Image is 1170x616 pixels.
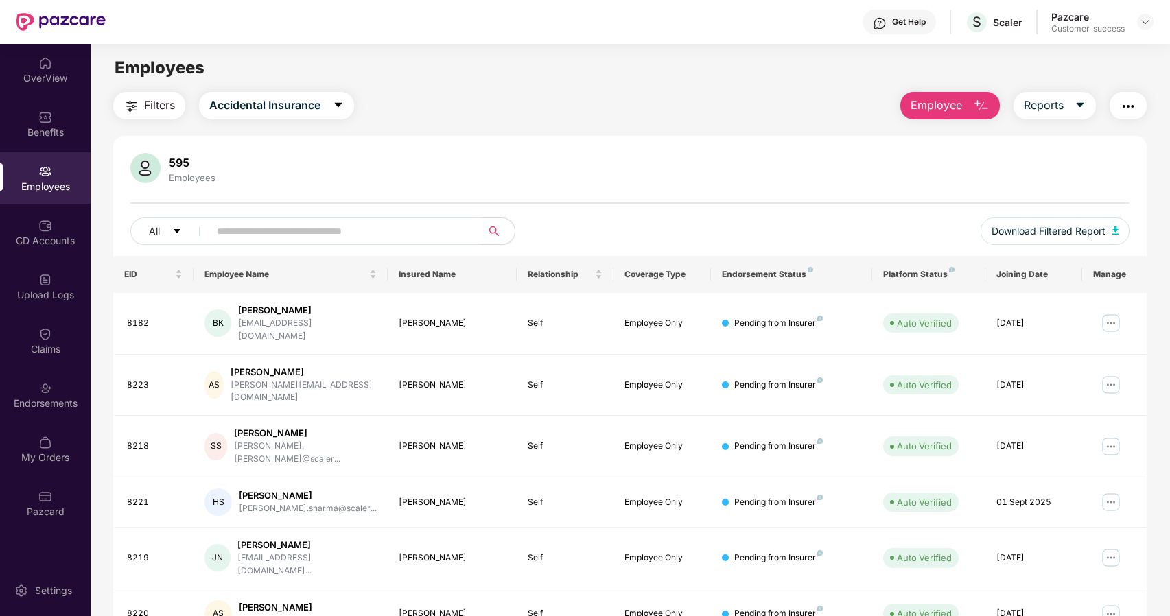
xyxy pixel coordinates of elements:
div: [PERSON_NAME].sharma@scaler... [239,502,377,515]
div: Employee Only [624,317,699,330]
span: caret-down [333,99,344,112]
img: svg+xml;base64,PHN2ZyBpZD0iVXBsb2FkX0xvZ3MiIGRhdGEtbmFtZT0iVXBsb2FkIExvZ3MiIHhtbG5zPSJodHRwOi8vd3... [38,273,52,287]
button: Employee [900,92,1000,119]
img: svg+xml;base64,PHN2ZyBpZD0iQ0RfQWNjb3VudHMiIGRhdGEtbmFtZT0iQ0QgQWNjb3VudHMiIHhtbG5zPSJodHRwOi8vd3... [38,219,52,233]
img: svg+xml;base64,PHN2ZyB4bWxucz0iaHR0cDovL3d3dy53My5vcmcvMjAwMC9zdmciIHdpZHRoPSI4IiBoZWlnaHQ9IjgiIH... [817,550,823,556]
img: New Pazcare Logo [16,13,106,31]
img: svg+xml;base64,PHN2ZyB4bWxucz0iaHR0cDovL3d3dy53My5vcmcvMjAwMC9zdmciIHdpZHRoPSIyNCIgaGVpZ2h0PSIyNC... [124,98,140,115]
div: Auto Verified [897,551,952,565]
div: Pending from Insurer [734,552,823,565]
img: svg+xml;base64,PHN2ZyB4bWxucz0iaHR0cDovL3d3dy53My5vcmcvMjAwMC9zdmciIHdpZHRoPSI4IiBoZWlnaHQ9IjgiIH... [817,606,823,611]
th: Employee Name [194,256,387,293]
th: Manage [1082,256,1147,293]
div: Settings [31,584,76,597]
div: [DATE] [996,317,1071,330]
img: svg+xml;base64,PHN2ZyB4bWxucz0iaHR0cDovL3d3dy53My5vcmcvMjAwMC9zdmciIHdpZHRoPSIyNCIgaGVpZ2h0PSIyNC... [1120,98,1136,115]
img: svg+xml;base64,PHN2ZyB4bWxucz0iaHR0cDovL3d3dy53My5vcmcvMjAwMC9zdmciIHhtbG5zOnhsaW5rPSJodHRwOi8vd3... [130,153,161,183]
div: Auto Verified [897,316,952,330]
div: Employee Only [624,379,699,392]
div: Scaler [993,16,1022,29]
div: [DATE] [996,552,1071,565]
div: [PERSON_NAME] [399,440,506,453]
div: [PERSON_NAME] [231,366,377,379]
span: Relationship [528,269,592,280]
span: Download Filtered Report [992,224,1105,239]
img: svg+xml;base64,PHN2ZyBpZD0iRW1wbG95ZWVzIiB4bWxucz0iaHR0cDovL3d3dy53My5vcmcvMjAwMC9zdmciIHdpZHRoPS... [38,165,52,178]
img: svg+xml;base64,PHN2ZyBpZD0iQmVuZWZpdHMiIHhtbG5zPSJodHRwOi8vd3d3LnczLm9yZy8yMDAwL3N2ZyIgd2lkdGg9Ij... [38,110,52,124]
span: Filters [144,97,175,114]
div: Pending from Insurer [734,317,823,330]
button: search [481,217,515,245]
div: [PERSON_NAME] [399,379,506,392]
img: manageButton [1100,491,1122,513]
div: [PERSON_NAME] [239,601,337,614]
button: Allcaret-down [130,217,214,245]
div: [DATE] [996,440,1071,453]
img: svg+xml;base64,PHN2ZyBpZD0iSG9tZSIgeG1sbnM9Imh0dHA6Ly93d3cudzMub3JnLzIwMDAvc3ZnIiB3aWR0aD0iMjAiIG... [38,56,52,70]
img: svg+xml;base64,PHN2ZyB4bWxucz0iaHR0cDovL3d3dy53My5vcmcvMjAwMC9zdmciIHdpZHRoPSI4IiBoZWlnaHQ9IjgiIH... [817,316,823,321]
span: All [149,224,160,239]
th: Coverage Type [613,256,710,293]
img: manageButton [1100,312,1122,334]
div: 595 [166,156,218,169]
button: Reportscaret-down [1014,92,1096,119]
img: svg+xml;base64,PHN2ZyB4bWxucz0iaHR0cDovL3d3dy53My5vcmcvMjAwMC9zdmciIHdpZHRoPSI4IiBoZWlnaHQ9IjgiIH... [949,267,955,272]
div: Pending from Insurer [734,496,823,509]
img: svg+xml;base64,PHN2ZyB4bWxucz0iaHR0cDovL3d3dy53My5vcmcvMjAwMC9zdmciIHdpZHRoPSI4IiBoZWlnaHQ9IjgiIH... [808,267,813,272]
th: Relationship [517,256,613,293]
img: svg+xml;base64,PHN2ZyBpZD0iTXlfT3JkZXJzIiBkYXRhLW5hbWU9Ik15IE9yZGVycyIgeG1sbnM9Imh0dHA6Ly93d3cudz... [38,436,52,449]
div: Employees [166,172,218,183]
th: Insured Name [388,256,517,293]
div: AS [204,371,224,399]
span: EID [124,269,173,280]
div: Pending from Insurer [734,440,823,453]
img: svg+xml;base64,PHN2ZyBpZD0iRW5kb3JzZW1lbnRzIiB4bWxucz0iaHR0cDovL3d3dy53My5vcmcvMjAwMC9zdmciIHdpZH... [38,381,52,395]
th: EID [113,256,194,293]
div: 8218 [127,440,183,453]
div: Self [528,379,602,392]
img: svg+xml;base64,PHN2ZyB4bWxucz0iaHR0cDovL3d3dy53My5vcmcvMjAwMC9zdmciIHdpZHRoPSI4IiBoZWlnaHQ9IjgiIH... [817,495,823,500]
div: [PERSON_NAME] [239,489,377,502]
img: svg+xml;base64,PHN2ZyBpZD0iSGVscC0zMngzMiIgeG1sbnM9Imh0dHA6Ly93d3cudzMub3JnLzIwMDAvc3ZnIiB3aWR0aD... [873,16,887,30]
div: Pazcare [1051,10,1125,23]
div: Endorsement Status [722,269,861,280]
div: Self [528,317,602,330]
img: svg+xml;base64,PHN2ZyB4bWxucz0iaHR0cDovL3d3dy53My5vcmcvMjAwMC9zdmciIHdpZHRoPSI4IiBoZWlnaHQ9IjgiIH... [817,377,823,383]
div: Get Help [892,16,926,27]
img: svg+xml;base64,PHN2ZyB4bWxucz0iaHR0cDovL3d3dy53My5vcmcvMjAwMC9zdmciIHhtbG5zOnhsaW5rPSJodHRwOi8vd3... [973,98,990,115]
div: Auto Verified [897,495,952,509]
div: Employee Only [624,440,699,453]
div: Employee Only [624,496,699,509]
img: svg+xml;base64,PHN2ZyBpZD0iUGF6Y2FyZCIgeG1sbnM9Imh0dHA6Ly93d3cudzMub3JnLzIwMDAvc3ZnIiB3aWR0aD0iMj... [38,490,52,504]
div: SS [204,433,226,460]
div: Customer_success [1051,23,1125,34]
button: Filters [113,92,185,119]
span: S [972,14,981,30]
div: [PERSON_NAME] [399,317,506,330]
div: 8221 [127,496,183,509]
span: Employee [911,97,962,114]
img: svg+xml;base64,PHN2ZyBpZD0iQ2xhaW0iIHhtbG5zPSJodHRwOi8vd3d3LnczLm9yZy8yMDAwL3N2ZyIgd2lkdGg9IjIwIi... [38,327,52,341]
div: [PERSON_NAME] [238,304,377,317]
div: [PERSON_NAME].[PERSON_NAME]@scaler... [234,440,377,466]
span: Reports [1024,97,1064,114]
div: BK [204,309,231,337]
div: [PERSON_NAME] [399,552,506,565]
span: Employees [115,58,204,78]
div: [PERSON_NAME] [399,496,506,509]
div: Self [528,496,602,509]
div: Pending from Insurer [734,379,823,392]
div: HS [204,488,231,516]
span: Accidental Insurance [209,97,320,114]
img: manageButton [1100,547,1122,569]
div: Self [528,552,602,565]
th: Joining Date [985,256,1082,293]
div: [PERSON_NAME] [237,538,377,552]
img: svg+xml;base64,PHN2ZyBpZD0iRHJvcGRvd24tMzJ4MzIiIHhtbG5zPSJodHRwOi8vd3d3LnczLm9yZy8yMDAwL3N2ZyIgd2... [1140,16,1151,27]
img: manageButton [1100,374,1122,396]
div: [PERSON_NAME][EMAIL_ADDRESS][DOMAIN_NAME] [231,379,377,405]
div: 8219 [127,552,183,565]
div: Auto Verified [897,439,952,453]
img: svg+xml;base64,PHN2ZyBpZD0iU2V0dGluZy0yMHgyMCIgeG1sbnM9Imh0dHA6Ly93d3cudzMub3JnLzIwMDAvc3ZnIiB3aW... [14,584,28,597]
div: [EMAIL_ADDRESS][DOMAIN_NAME] [238,317,377,343]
